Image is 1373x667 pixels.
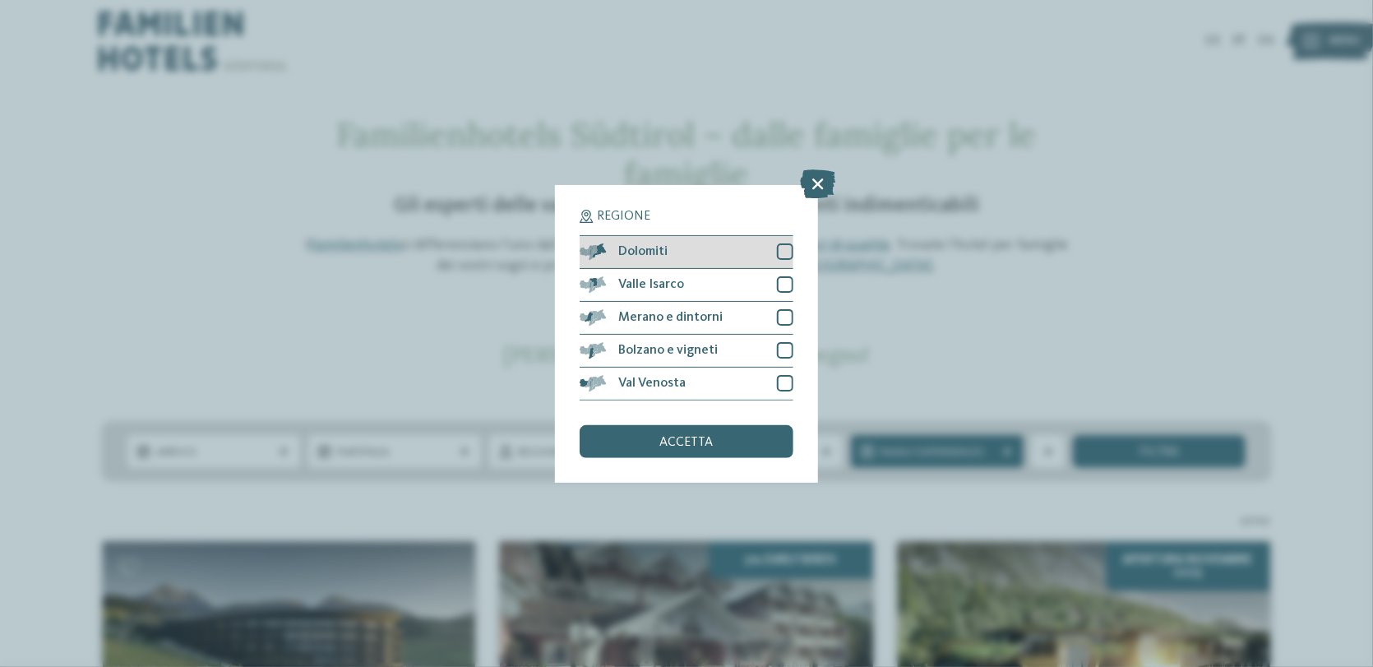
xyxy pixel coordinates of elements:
span: accetta [660,436,714,449]
span: Regione [597,210,650,223]
span: Dolomiti [618,245,668,258]
span: Val Venosta [618,377,686,390]
span: Bolzano e vigneti [618,344,718,357]
span: Valle Isarco [618,278,684,291]
span: Merano e dintorni [618,311,723,324]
